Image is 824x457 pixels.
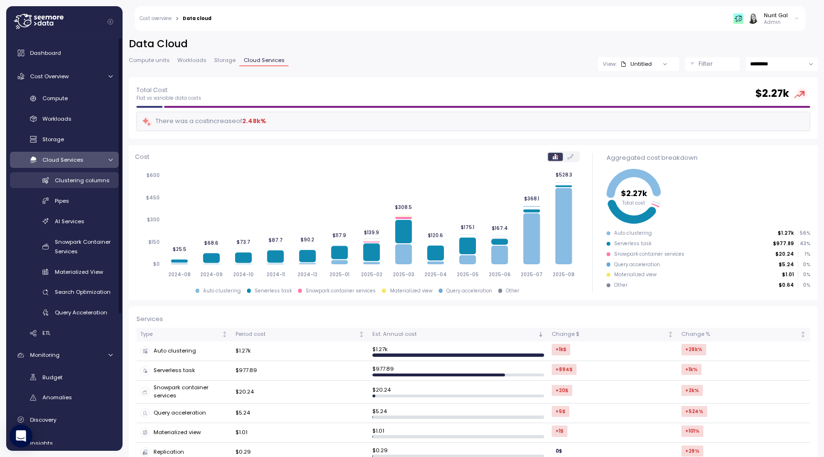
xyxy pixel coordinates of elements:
[681,364,701,375] div: +1k %
[778,230,794,237] p: $1.27k
[200,271,223,278] tspan: 2024-09
[55,288,111,296] span: Search Optimization
[699,59,713,69] p: Filter
[779,261,794,268] p: $5.24
[369,328,548,342] th: Est. Annual costSorted descending
[140,408,228,418] div: Query acceleration
[614,251,684,258] div: Snowpark container services
[548,328,678,342] th: Change $Not sorted
[364,229,379,236] tspan: $139.9
[621,188,648,199] tspan: $2.27k
[30,439,53,447] span: Insights
[552,330,666,339] div: Change $
[232,381,369,404] td: $20.24
[552,344,570,355] div: +1k $
[30,49,61,57] span: Dashboard
[266,271,285,278] tspan: 2024-11
[55,177,110,184] span: Clustering columns
[798,261,810,268] p: 0 %
[332,233,346,239] tspan: $117.9
[148,239,160,245] tspan: $150
[142,116,266,127] div: There was a cost increase of
[622,200,645,206] tspan: Total cost
[232,328,369,342] th: Period costNot sorted
[667,331,674,338] div: Not sorted
[136,328,232,342] th: TypeNot sorted
[10,67,119,86] a: Cost Overview
[298,271,318,278] tspan: 2024-12
[390,288,433,294] div: Materialized view
[10,264,119,280] a: Materialized View
[614,240,651,247] div: Serverless task
[614,271,657,278] div: Materialized view
[506,288,519,294] div: Other
[773,240,794,247] p: $977.89
[555,172,572,178] tspan: $528.3
[10,172,119,188] a: Clustering columns
[369,342,548,361] td: $ 1.27k
[129,58,170,63] span: Compute units
[232,342,369,361] td: $1.27k
[175,16,179,22] div: >
[764,11,788,19] div: Nurit Gal
[614,261,660,268] div: Query acceleration
[537,331,544,338] div: Sorted descending
[552,426,567,436] div: +1 $
[10,425,32,447] div: Open Intercom Messenger
[237,239,250,245] tspan: $73.7
[30,416,56,424] span: Discovery
[369,404,548,423] td: $ 5.24
[10,284,119,300] a: Search Optimization
[782,271,794,278] p: $1.01
[140,384,228,400] div: Snowpark container services
[10,193,119,208] a: Pipes
[10,410,119,429] a: Discovery
[798,230,810,237] p: 56 %
[685,57,740,71] button: Filter
[755,87,789,101] h2: $ 2.27k
[136,85,201,95] p: Total Cost
[552,446,566,457] div: 0 $
[330,271,350,278] tspan: 2025-01
[10,132,119,147] a: Storage
[798,282,810,289] p: 0 %
[147,217,160,223] tspan: $300
[55,218,84,225] span: AI Services
[140,346,228,356] div: Auto clustering
[255,288,292,294] div: Serverless task
[428,232,443,239] tspan: $120.6
[681,385,703,396] div: +2k %
[140,428,228,437] div: Materialized view
[42,394,72,401] span: Anomalies
[146,195,160,201] tspan: $450
[42,135,64,143] span: Storage
[55,238,111,255] span: Snowpark Container Services
[10,325,119,341] a: ETL
[798,271,810,278] p: 0 %
[369,361,548,381] td: $ 977.89
[30,73,69,80] span: Cost Overview
[489,271,511,278] tspan: 2025-06
[135,152,149,162] p: Cost
[214,58,236,63] span: Storage
[10,346,119,365] a: Monitoring
[140,366,228,375] div: Serverless task
[552,406,569,417] div: +5 $
[268,237,282,243] tspan: $87.7
[620,60,652,68] div: Untitled
[242,116,266,126] div: 2.48k %
[136,314,810,324] div: Services
[369,381,548,404] td: $ 20.24
[232,404,369,423] td: $5.24
[681,344,706,355] div: +28k %
[446,288,492,294] div: Query acceleration
[461,224,474,230] tspan: $175.1
[42,374,62,381] span: Budget
[153,261,160,268] tspan: $0
[614,282,628,289] div: Other
[10,152,119,167] a: Cloud Services
[779,282,794,289] p: $0.64
[798,251,810,258] p: 1 %
[232,423,369,443] td: $1.01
